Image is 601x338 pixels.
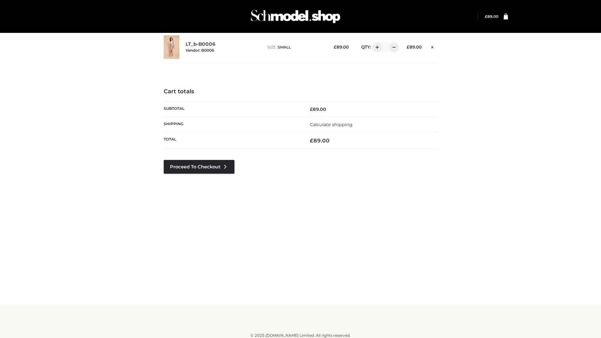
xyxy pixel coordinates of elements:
bdi: 89.00 [407,44,422,49]
bdi: 89.00 [310,106,326,112]
img: LT_b-B0006 - SMALL [164,35,179,59]
a: Remove this item [428,42,437,50]
span: £ [310,137,313,144]
a: Proceed to Checkout [164,160,234,174]
div: QTY: [355,42,397,52]
span: £ [407,44,409,49]
th: Subtotal [164,101,300,117]
bdi: 89.00 [485,14,498,19]
a: Calculate shipping [310,122,352,127]
img: Schmodel Admin 964 [249,4,342,29]
p: size : [267,44,324,50]
th: Total [164,132,300,149]
th: Shipping [164,117,300,132]
span: SMALL [278,45,291,49]
span: £ [310,106,313,112]
a: LT_b-B0006 [186,41,216,47]
bdi: 89.00 [310,137,330,144]
a: £89.00 [485,14,498,19]
bdi: 89.00 [334,44,349,49]
h4: Cart totals [164,88,437,95]
span: £ [485,14,487,19]
small: Vendor: B0006 [186,48,214,53]
span: £ [334,44,336,49]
